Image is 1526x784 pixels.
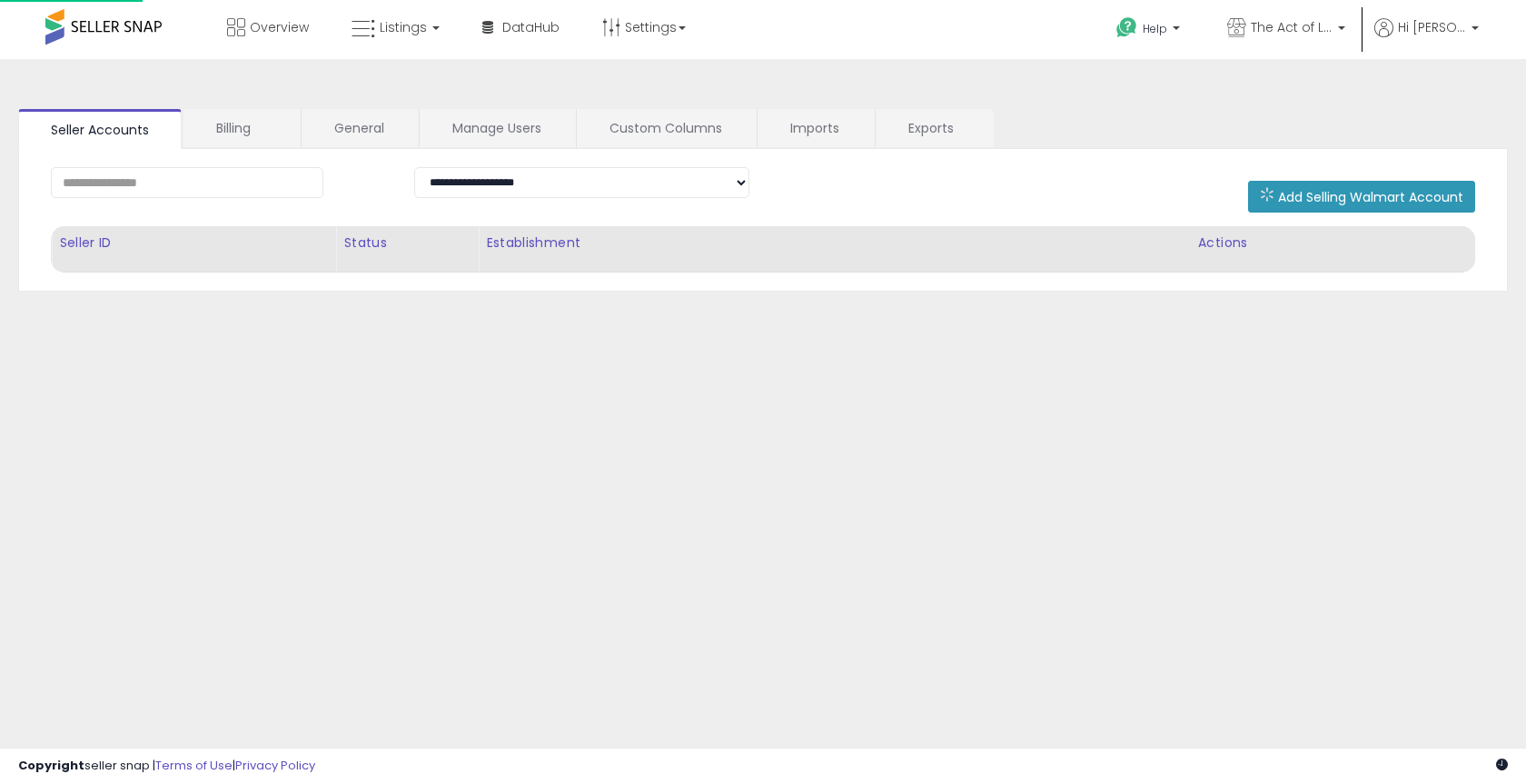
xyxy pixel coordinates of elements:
a: Privacy Policy [235,757,315,774]
a: Custom Columns [577,109,755,147]
i: Get Help [1115,16,1138,39]
a: Imports [758,109,873,147]
a: Exports [876,109,992,147]
button: Add Selling Walmart Account [1248,181,1475,213]
span: Overview [250,18,309,36]
strong: Copyright [18,757,84,774]
a: Billing [183,109,299,147]
span: Help [1143,21,1167,36]
div: Seller ID [59,233,328,253]
span: The Act of Living [1251,18,1333,36]
a: General [302,109,417,147]
a: Manage Users [420,109,574,147]
a: Seller Accounts [18,109,182,149]
span: Listings [380,18,427,36]
a: Help [1102,3,1198,59]
div: Status [343,233,471,253]
div: Establishment [486,233,1183,253]
span: Hi [PERSON_NAME] [1398,18,1466,36]
a: Terms of Use [155,757,233,774]
span: Add Selling Walmart Account [1278,188,1463,206]
a: Hi [PERSON_NAME] [1374,18,1479,59]
div: seller snap | | [18,758,315,775]
div: Actions [1198,233,1467,253]
span: DataHub [502,18,560,36]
